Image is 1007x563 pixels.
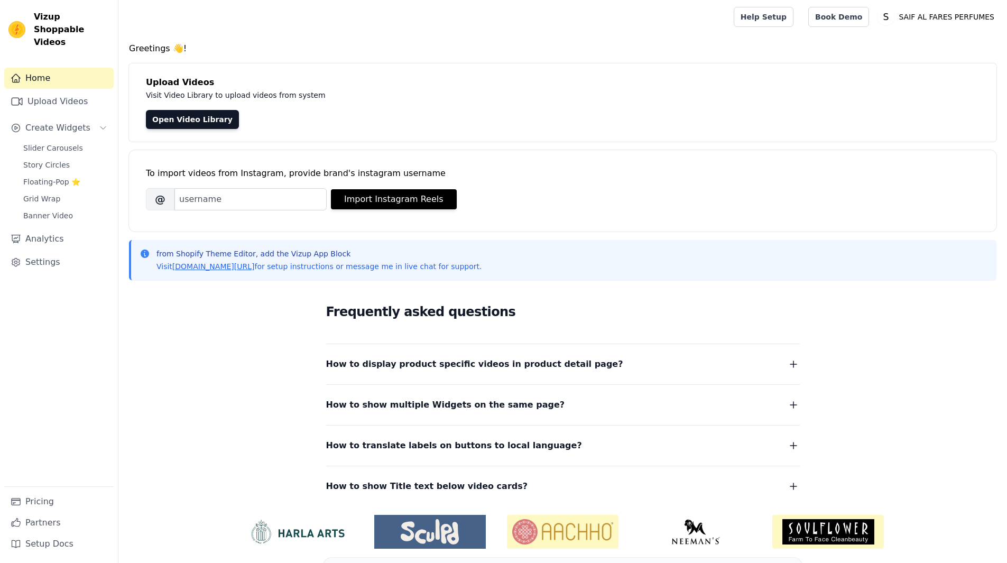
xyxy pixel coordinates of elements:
[23,210,73,221] span: Banner Video
[156,261,482,272] p: Visit for setup instructions or message me in live chat for support.
[4,533,114,555] a: Setup Docs
[146,89,620,101] p: Visit Video Library to upload videos from system
[4,512,114,533] a: Partners
[17,191,114,206] a: Grid Wrap
[326,479,528,494] span: How to show Title text below video cards?
[808,7,869,27] a: Book Demo
[172,262,255,271] a: [DOMAIN_NAME][URL]
[129,42,996,55] h4: Greetings 👋!
[4,228,114,250] a: Analytics
[8,21,25,38] img: Vizup
[242,519,353,544] img: HarlaArts
[326,398,565,412] span: How to show multiple Widgets on the same page?
[640,519,751,544] img: Neeman's
[877,7,999,26] button: S SAIF AL FARES PERFUMES
[4,252,114,273] a: Settings
[146,76,980,89] h4: Upload Videos
[156,248,482,259] p: from Shopify Theme Editor, add the Vizup App Block
[4,68,114,89] a: Home
[4,91,114,112] a: Upload Videos
[507,515,618,549] img: Aachho
[17,174,114,189] a: Floating-Pop ⭐
[326,438,800,453] button: How to translate labels on buttons to local language?
[894,7,999,26] p: SAIF AL FARES PERFUMES
[734,7,793,27] a: Help Setup
[146,188,174,210] span: @
[34,11,109,49] span: Vizup Shoppable Videos
[23,160,70,170] span: Story Circles
[146,167,980,180] div: To import videos from Instagram, provide brand's instagram username
[17,158,114,172] a: Story Circles
[326,479,800,494] button: How to show Title text below video cards?
[331,189,457,209] button: Import Instagram Reels
[17,208,114,223] a: Banner Video
[4,491,114,512] a: Pricing
[4,117,114,139] button: Create Widgets
[326,438,582,453] span: How to translate labels on buttons to local language?
[374,519,486,544] img: Sculpd US
[326,357,623,372] span: How to display product specific videos in product detail page?
[23,143,83,153] span: Slider Carousels
[23,193,60,204] span: Grid Wrap
[326,357,800,372] button: How to display product specific videos in product detail page?
[25,122,90,134] span: Create Widgets
[326,301,800,322] h2: Frequently asked questions
[883,12,889,22] text: S
[174,188,327,210] input: username
[772,515,884,549] img: Soulflower
[23,177,80,187] span: Floating-Pop ⭐
[326,398,800,412] button: How to show multiple Widgets on the same page?
[17,141,114,155] a: Slider Carousels
[146,110,239,129] a: Open Video Library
